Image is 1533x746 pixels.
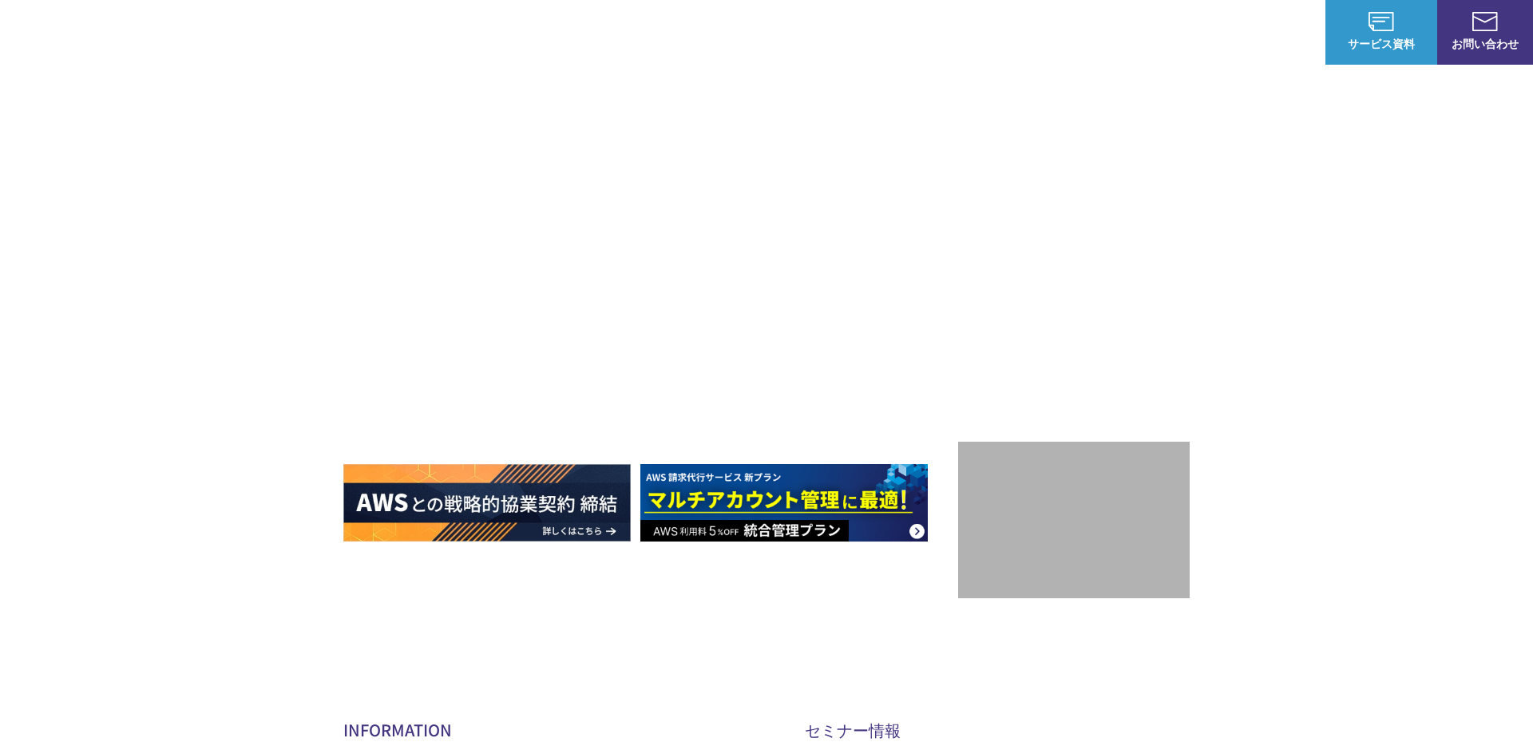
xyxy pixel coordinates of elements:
p: サービス [843,24,904,41]
p: AWSの導入からコスト削減、 構成・運用の最適化からデータ活用まで 規模や業種業態を問わない マネージドサービスで [343,177,958,247]
img: 契約件数 [990,466,1158,582]
em: AWS [1056,308,1092,331]
p: 強み [773,24,811,41]
span: お問い合わせ [1437,35,1533,52]
span: NHN テコラス AWS総合支援サービス [184,15,299,49]
img: AWSプレミアティアサービスパートナー [1002,145,1146,288]
h2: INFORMATION [343,718,766,741]
h1: AWS ジャーニーの 成功を実現 [343,263,958,416]
a: 導入事例 [1095,24,1140,41]
p: 最上位プレミアティア サービスパートナー [983,308,1165,369]
img: AWSとの戦略的協業契約 締結 [343,464,631,542]
h2: セミナー情報 [805,718,1228,741]
p: 業種別ソリューション [936,24,1064,41]
p: ナレッジ [1172,24,1233,41]
img: AWS請求代行サービス 統合管理プラン [640,464,928,542]
img: AWS総合支援サービス C-Chorus サービス資料 [1369,12,1394,31]
a: AWS総合支援サービス C-Chorus NHN テコラスAWS総合支援サービス [24,13,299,51]
a: ログイン [1265,24,1309,41]
span: サービス資料 [1325,35,1437,52]
img: お問い合わせ [1472,12,1498,31]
